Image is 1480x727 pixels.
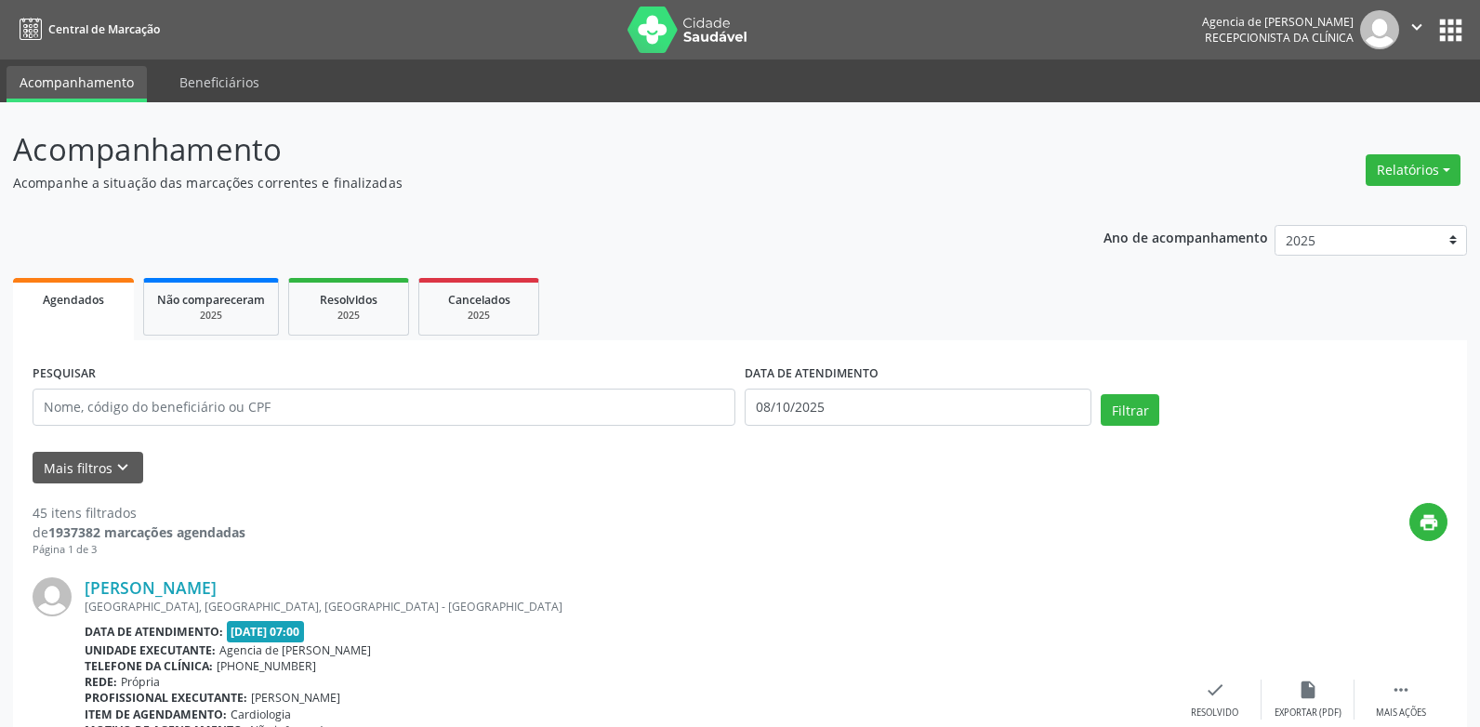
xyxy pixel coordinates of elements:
input: Selecione um intervalo [745,389,1091,426]
span: Agendados [43,292,104,308]
span: Central de Marcação [48,21,160,37]
a: [PERSON_NAME] [85,577,217,598]
p: Acompanhe a situação das marcações correntes e finalizadas [13,173,1031,192]
div: de [33,522,245,542]
button: Relatórios [1366,154,1460,186]
b: Item de agendamento: [85,707,227,722]
p: Ano de acompanhamento [1103,225,1268,248]
b: Data de atendimento: [85,624,223,640]
div: 2025 [302,309,395,323]
div: [GEOGRAPHIC_DATA], [GEOGRAPHIC_DATA], [GEOGRAPHIC_DATA] - [GEOGRAPHIC_DATA] [85,599,1169,615]
a: Central de Marcação [13,14,160,45]
button: apps [1434,14,1467,46]
div: Exportar (PDF) [1275,707,1341,720]
i: insert_drive_file [1298,680,1318,700]
b: Telefone da clínica: [85,658,213,674]
button:  [1399,10,1434,49]
button: print [1409,503,1447,541]
span: Cardiologia [231,707,291,722]
label: PESQUISAR [33,360,96,389]
b: Rede: [85,674,117,690]
i:  [1391,680,1411,700]
button: Mais filtroskeyboard_arrow_down [33,452,143,484]
span: [PERSON_NAME] [251,690,340,706]
img: img [33,577,72,616]
i: keyboard_arrow_down [112,457,133,478]
span: Agencia de [PERSON_NAME] [219,642,371,658]
label: DATA DE ATENDIMENTO [745,360,879,389]
b: Unidade executante: [85,642,216,658]
span: [DATE] 07:00 [227,621,305,642]
div: 2025 [432,309,525,323]
div: 45 itens filtrados [33,503,245,522]
div: Mais ações [1376,707,1426,720]
span: Cancelados [448,292,510,308]
span: Própria [121,674,160,690]
div: 2025 [157,309,265,323]
i: print [1419,512,1439,533]
a: Beneficiários [166,66,272,99]
button: Filtrar [1101,394,1159,426]
input: Nome, código do beneficiário ou CPF [33,389,735,426]
span: [PHONE_NUMBER] [217,658,316,674]
span: Resolvidos [320,292,377,308]
b: Profissional executante: [85,690,247,706]
a: Acompanhamento [7,66,147,102]
i: check [1205,680,1225,700]
img: img [1360,10,1399,49]
i:  [1407,17,1427,37]
div: Resolvido [1191,707,1238,720]
strong: 1937382 marcações agendadas [48,523,245,541]
div: Página 1 de 3 [33,542,245,558]
div: Agencia de [PERSON_NAME] [1202,14,1354,30]
p: Acompanhamento [13,126,1031,173]
span: Recepcionista da clínica [1205,30,1354,46]
span: Não compareceram [157,292,265,308]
